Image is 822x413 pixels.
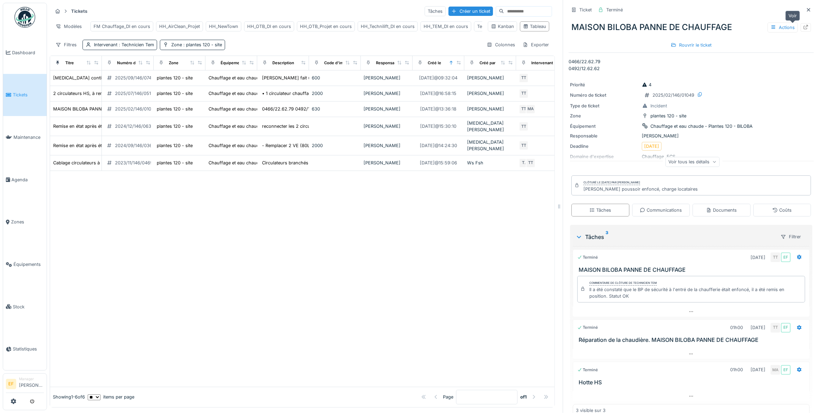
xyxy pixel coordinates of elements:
div: Rouvrir le ticket [668,40,714,50]
div: Chauffage et eau chaude - Plantes 120 - BILOBA [650,123,753,129]
div: Type de ticket [570,103,639,109]
a: Statistiques [3,328,47,371]
a: Équipements [3,243,47,286]
div: Terminé [577,367,598,373]
div: [MEDICAL_DATA] continu de pompe [53,75,129,81]
div: 2 circulateurs HS, à remplacer [53,90,117,97]
div: Techem_DI en cours [477,23,520,30]
div: Filtres [52,40,80,50]
div: TT [526,158,535,168]
img: Badge_color-CXgf-gQk.svg [14,7,35,28]
div: TT [519,122,529,131]
h3: Hotte HS [579,379,806,386]
div: Intervenant [94,41,154,48]
div: [PERSON_NAME] [364,90,410,97]
div: Clôturé le [DATE] par [PERSON_NAME] [583,180,640,185]
div: Description [272,60,294,66]
span: Équipements [13,261,44,268]
div: Créé par [480,60,495,66]
div: TT [519,141,529,150]
div: Code d'imputation [324,60,359,66]
div: Terminé [577,325,598,330]
h3: Réparation de la chaudière. MAISON BILOBA PANNE DE CHAUFFAGE [579,337,806,343]
div: [DATE] [644,143,659,150]
div: 0466/22.62.79 0492/12.62.62 [262,106,326,112]
div: HH_OTB_Projet en cours [300,23,352,30]
div: Intervenant [531,60,553,66]
div: MA [526,104,535,114]
div: Filtrer [777,232,804,242]
div: TT [519,104,529,114]
span: Zones [11,219,44,225]
div: Showing 1 - 6 of 6 [53,394,85,400]
div: TT [771,323,780,333]
div: [PERSON_NAME] [364,106,410,112]
div: Responsable [376,60,400,66]
div: EF [781,252,791,262]
div: Commentaire de clôture de Technicien Tem [589,281,657,286]
div: Documents [706,207,737,213]
div: Ws Fsh [467,160,513,166]
div: Tâches [589,207,611,213]
div: Actions [767,22,798,32]
div: plantes 120 - site [157,90,193,97]
div: Zone [570,113,639,119]
div: TT [519,89,529,98]
div: Incident [650,103,667,109]
li: [PERSON_NAME] [19,376,44,391]
div: [PERSON_NAME] [467,75,513,81]
div: Zone [171,41,222,48]
div: Titre [65,60,74,66]
div: Tableau [523,23,546,30]
div: [PERSON_NAME] [364,75,410,81]
div: reconnecter les 2 circulateurs au tableau et à ... [262,123,362,129]
div: Numéro de ticket [117,60,150,66]
div: FM Chauffage_DI en cours [94,23,150,30]
div: Chauffage et eau chaude - Plantes 120 - BILOBA [209,75,311,81]
div: [DATE] @ 14:24:30 [420,142,457,149]
div: 2000 [312,90,358,97]
div: plantes 120 - site [157,160,193,166]
div: HH_TEM_DI en cours [424,23,468,30]
sup: 3 [606,233,608,241]
div: HH_OTB_DI en cours [247,23,291,30]
div: 2024/12/146/06362 [115,123,157,129]
div: EF [781,323,791,333]
div: 2023/11/146/04694 [115,160,156,166]
div: Chauffage et eau chaude - Plantes 120 - BILOBA [209,160,311,166]
div: Cablage circulateurs à rectifier_Mise en demeure_à charge de TEM [53,160,193,166]
div: Priorité [570,81,639,88]
strong: Tickets [68,8,90,15]
div: EF [781,365,791,375]
div: Équipement [221,60,243,66]
div: [MEDICAL_DATA][PERSON_NAME] [467,120,513,133]
div: Manager [19,376,44,382]
div: Deadline [570,143,639,150]
span: Tickets [13,92,44,98]
div: [PERSON_NAME] [467,106,513,112]
div: • 1 circulateur chauffage WILO Yonos MAXO 40/... [262,90,369,97]
li: EF [6,379,16,389]
div: 2025/02/146/01049 [652,92,694,98]
div: Numéro de ticket [570,92,639,98]
div: [PERSON_NAME] fait un [MEDICAL_DATA] continu dans la chaufferie [262,75,408,81]
div: [PERSON_NAME] [364,142,410,149]
div: Remise en état après état des lieux (ELC-P3) [53,123,146,129]
div: Équipement [570,123,639,129]
a: Dashboard [3,31,47,74]
div: plantes 120 - site [157,142,193,149]
div: plantes 120 - site [157,75,193,81]
div: 4 [642,81,651,88]
a: Stock [3,286,47,328]
div: Chauffage et eau chaude - Plantes 120 - BILOBA [209,142,311,149]
span: Maintenance [13,134,44,141]
div: 2024/09/146/03641 [115,142,157,149]
div: 600 [312,75,358,81]
div: Coûts [772,207,792,213]
p: 0466/22.62.79 0492/12.62.62 [569,58,814,71]
div: Modèles [52,21,85,31]
div: items per page [88,394,134,400]
span: Statistiques [13,346,44,352]
div: [DATE] @ 15:30:10 [420,123,457,129]
div: Créer un ticket [448,7,493,16]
